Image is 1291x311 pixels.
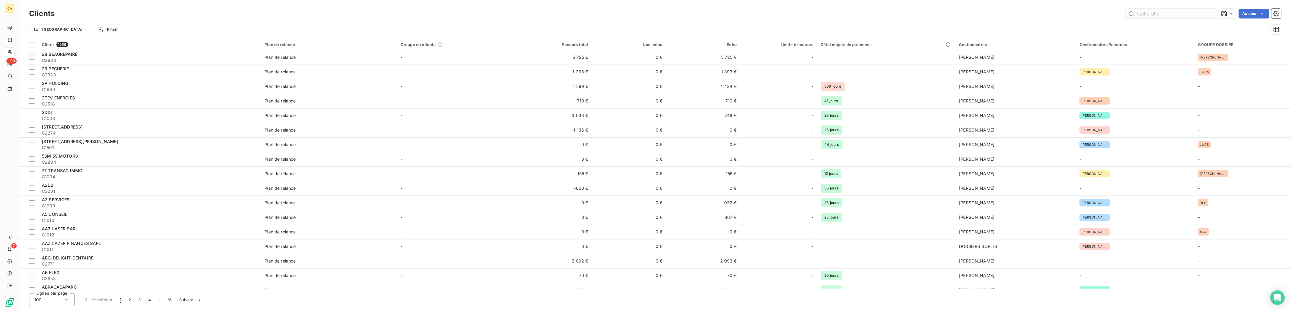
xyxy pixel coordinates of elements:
[666,94,741,108] td: 710 €
[164,293,176,306] button: 16
[592,196,666,210] td: 0 €
[592,283,666,297] td: 0 €
[401,215,402,220] span: -
[666,152,741,166] td: 0 €
[6,58,17,64] span: +99
[1200,143,1209,146] span: LUCS
[821,213,842,222] span: 25 jours
[264,214,296,220] div: Plan de relance
[812,69,813,75] span: -
[959,156,995,162] span: [PERSON_NAME]
[812,287,813,293] span: -
[42,145,257,151] span: C1561
[959,200,995,205] span: [PERSON_NAME]
[518,268,592,283] td: 70 €
[518,123,592,137] td: -1 136 €
[821,198,842,207] span: 26 jours
[1270,290,1285,305] div: Open Intercom Messenger
[1198,127,1200,132] span: -
[401,258,402,263] span: -
[821,96,842,105] span: 41 jours
[264,83,296,89] div: Plan de relance
[42,52,77,57] span: 28 BEAUREPAIRE
[135,293,145,306] button: 3
[812,273,813,279] span: -
[592,225,666,239] td: 0 €
[1200,70,1209,74] span: LCDA
[42,115,257,122] span: C1003
[1081,70,1108,74] span: [PERSON_NAME]
[42,95,75,100] span: 2TEV ENERGIES
[666,196,741,210] td: 932 €
[821,271,842,280] span: 20 jours
[29,8,55,19] h3: Clients
[812,243,813,249] span: -
[42,66,69,71] span: 29 PECHERIE
[42,197,70,202] span: A3 SERVICES
[821,140,843,149] span: 44 jours
[518,181,592,196] td: -600 €
[401,113,402,118] span: -
[264,54,296,60] div: Plan de relance
[264,98,296,104] div: Plan de relance
[959,273,995,278] span: [PERSON_NAME]
[42,57,257,63] span: C2903
[1200,201,1206,205] span: RLG
[812,258,813,264] span: -
[264,69,296,75] div: Plan de relance
[666,181,741,196] td: 0 €
[812,200,813,206] span: -
[42,226,78,231] span: AAZ LASER SARL
[666,254,741,268] td: 2 092 €
[42,232,257,238] span: C1012
[401,69,402,74] span: -
[1081,99,1108,103] span: [PERSON_NAME]
[1198,215,1200,220] span: -
[666,268,741,283] td: 70 €
[959,69,995,74] span: [PERSON_NAME]
[42,270,59,275] span: AB FLEX
[1081,143,1108,146] span: [PERSON_NAME]
[1081,245,1108,248] span: [PERSON_NAME]
[5,4,15,13] div: CA
[116,293,125,306] button: 1
[1080,258,1081,263] span: -
[592,123,666,137] td: 0 €
[176,293,206,306] button: Suivant
[264,229,296,235] div: Plan de relance
[821,111,842,120] span: 26 jours
[666,283,741,297] td: 1 319 €
[401,55,402,60] span: -
[959,186,995,191] span: [PERSON_NAME]
[959,98,995,103] span: [PERSON_NAME]
[592,210,666,225] td: 0 €
[959,127,995,132] span: [PERSON_NAME]
[666,123,741,137] td: 0 €
[1239,9,1269,18] button: Actions
[592,79,666,94] td: 0 €
[42,42,54,47] span: Client
[821,125,842,135] span: 26 jours
[666,210,741,225] td: 367 €
[42,81,69,86] span: 2P HOLDING
[401,42,436,47] span: Groupe de clients
[1198,84,1200,89] span: -
[959,113,995,118] span: [PERSON_NAME]
[5,59,14,69] a: +99
[959,229,995,234] span: [PERSON_NAME]
[145,293,154,306] button: 4
[401,156,402,162] span: -
[264,243,296,249] div: Plan de relance
[42,261,257,267] span: C2771
[812,229,813,235] span: -
[42,124,82,129] span: [STREET_ADDRESS]
[666,79,741,94] td: 4 434 €
[592,50,666,65] td: 0 €
[518,166,592,181] td: 155 €
[666,137,741,152] td: 0 €
[518,108,592,123] td: 3 033 €
[592,268,666,283] td: 0 €
[518,254,592,268] td: 2 092 €
[1081,201,1108,205] span: [PERSON_NAME]
[42,188,257,194] span: C3001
